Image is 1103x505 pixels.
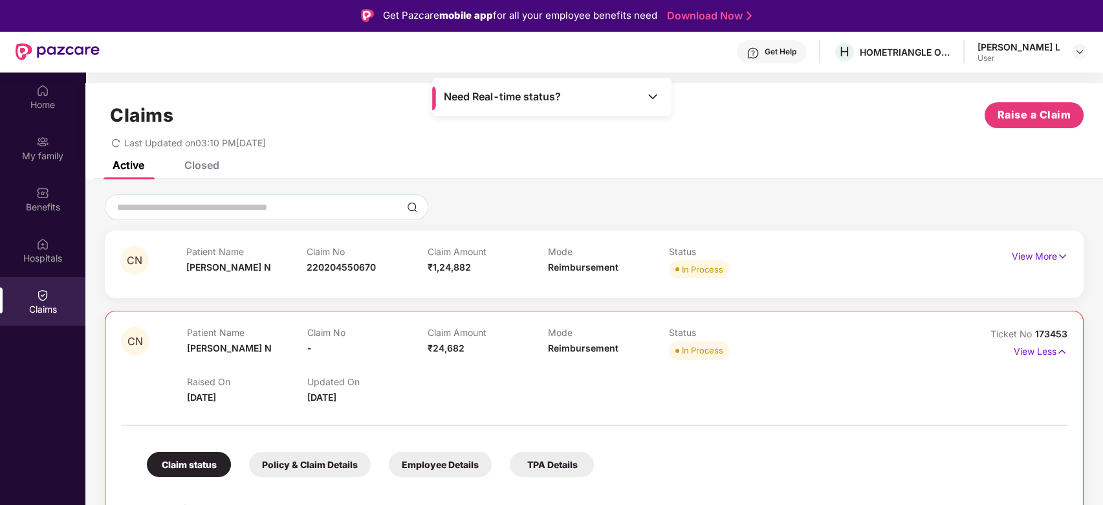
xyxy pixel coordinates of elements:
[747,47,759,60] img: svg+xml;base64,PHN2ZyBpZD0iSGVscC0zMngzMiIgeG1sbnM9Imh0dHA6Ly93d3cudzMub3JnLzIwMDAvc3ZnIiB3aWR0aD...
[428,262,471,273] span: ₹1,24,882
[187,342,272,353] span: [PERSON_NAME] N
[985,102,1084,128] button: Raise a Claim
[548,327,668,338] p: Mode
[187,392,216,403] span: [DATE]
[428,246,549,257] p: Claim Amount
[765,47,796,57] div: Get Help
[407,202,417,212] img: svg+xml;base64,PHN2ZyBpZD0iU2VhcmNoLTMyeDMyIiB4bWxucz0iaHR0cDovL3d3dy53My5vcmcvMjAwMC9zdmciIHdpZH...
[439,9,493,21] strong: mobile app
[147,452,231,477] div: Claim status
[187,376,307,387] p: Raised On
[361,9,374,22] img: Logo
[1056,344,1067,359] img: svg+xml;base64,PHN2ZyB4bWxucz0iaHR0cDovL3d3dy53My5vcmcvMjAwMC9zdmciIHdpZHRoPSIxNyIgaGVpZ2h0PSIxNy...
[307,342,312,353] span: -
[307,327,428,338] p: Claim No
[307,262,376,273] span: 220204550670
[428,342,464,353] span: ₹24,682
[36,186,49,199] img: svg+xml;base64,PHN2ZyBpZD0iQmVuZWZpdHMiIHhtbG5zPSJodHRwOi8vd3d3LnczLm9yZy8yMDAwL3N2ZyIgd2lkdGg9Ij...
[998,107,1071,123] span: Raise a Claim
[1014,341,1067,359] p: View Less
[36,84,49,97] img: svg+xml;base64,PHN2ZyBpZD0iSG9tZSIgeG1sbnM9Imh0dHA6Ly93d3cudzMub3JnLzIwMDAvc3ZnIiB3aWR0aD0iMjAiIG...
[646,90,659,103] img: Toggle Icon
[1035,328,1067,339] span: 173453
[428,327,548,338] p: Claim Amount
[307,246,428,257] p: Claim No
[747,9,752,23] img: Stroke
[510,452,594,477] div: TPA Details
[444,90,561,104] span: Need Real-time status?
[840,44,849,60] span: H
[383,8,657,23] div: Get Pazcare for all your employee benefits need
[187,327,307,338] p: Patient Name
[682,344,723,357] div: In Process
[127,336,143,347] span: CN
[111,137,120,148] span: redo
[1012,246,1068,264] p: View More
[124,137,266,148] span: Last Updated on 03:10 PM[DATE]
[249,452,371,477] div: Policy & Claim Details
[669,327,789,338] p: Status
[186,262,271,273] span: [PERSON_NAME] N
[307,376,428,387] p: Updated On
[184,159,219,172] div: Closed
[389,452,492,477] div: Employee Details
[113,159,144,172] div: Active
[36,135,49,148] img: svg+xml;base64,PHN2ZyB3aWR0aD0iMjAiIGhlaWdodD0iMjAiIHZpZXdCb3g9IjAgMCAyMCAyMCIgZmlsbD0ibm9uZSIgeG...
[977,53,1060,63] div: User
[548,342,618,353] span: Reimbursement
[307,392,336,403] span: [DATE]
[548,262,618,273] span: Reimbursement
[36,238,49,251] img: svg+xml;base64,PHN2ZyBpZD0iSG9zcGl0YWxzIiB4bWxucz0iaHR0cDovL3d3dy53My5vcmcvMjAwMC9zdmciIHdpZHRoPS...
[1057,249,1068,264] img: svg+xml;base64,PHN2ZyB4bWxucz0iaHR0cDovL3d3dy53My5vcmcvMjAwMC9zdmciIHdpZHRoPSIxNyIgaGVpZ2h0PSIxNy...
[548,246,669,257] p: Mode
[990,328,1035,339] span: Ticket No
[667,9,748,23] a: Download Now
[977,41,1060,53] div: [PERSON_NAME] L
[860,46,950,58] div: HOMETRIANGLE ONLINE SERVICES PRIVATE LIMITED
[669,246,790,257] p: Status
[186,246,307,257] p: Patient Name
[16,43,100,60] img: New Pazcare Logo
[110,104,173,126] h1: Claims
[1075,47,1085,57] img: svg+xml;base64,PHN2ZyBpZD0iRHJvcGRvd24tMzJ4MzIiIHhtbG5zPSJodHRwOi8vd3d3LnczLm9yZy8yMDAwL3N2ZyIgd2...
[127,255,142,266] span: CN
[36,289,49,302] img: svg+xml;base64,PHN2ZyBpZD0iQ2xhaW0iIHhtbG5zPSJodHRwOi8vd3d3LnczLm9yZy8yMDAwL3N2ZyIgd2lkdGg9IjIwIi...
[682,263,723,276] div: In Process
